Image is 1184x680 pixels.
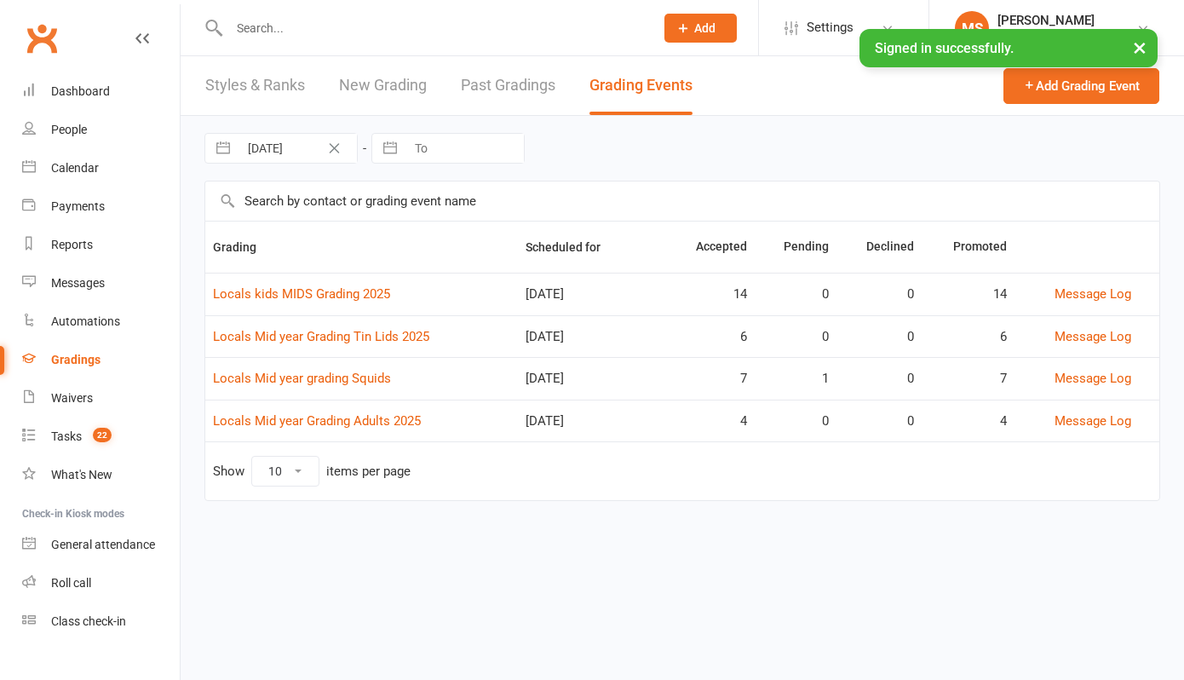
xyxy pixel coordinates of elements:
[844,330,914,344] div: 0
[51,468,112,481] div: What's New
[955,11,989,45] div: MS
[762,372,829,386] div: 1
[929,287,1007,302] div: 14
[1055,371,1131,386] a: Message Log
[807,9,854,47] span: Settings
[762,414,829,429] div: 0
[213,240,275,254] span: Grading
[205,56,305,115] a: Styles & Ranks
[526,414,658,429] div: [DATE]
[929,372,1007,386] div: 7
[51,538,155,551] div: General attendance
[875,40,1014,56] span: Signed in successfully.
[51,614,126,628] div: Class check-in
[526,287,658,302] div: [DATE]
[319,138,349,158] button: Clear Date
[1055,286,1131,302] a: Message Log
[22,226,180,264] a: Reports
[339,56,427,115] a: New Grading
[213,329,429,344] a: Locals Mid year Grading Tin Lids 2025
[762,330,829,344] div: 0
[1055,329,1131,344] a: Message Log
[844,372,914,386] div: 0
[673,287,747,302] div: 14
[213,371,391,386] a: Locals Mid year grading Squids
[997,28,1123,43] div: Locals Jiu Jitsu Zetland
[239,134,357,163] input: From
[673,372,747,386] div: 7
[22,264,180,303] a: Messages
[1124,29,1155,66] button: ×
[51,576,91,590] div: Roll call
[673,414,747,429] div: 4
[762,287,829,302] div: 0
[526,240,619,254] span: Scheduled for
[22,149,180,187] a: Calendar
[51,84,110,98] div: Dashboard
[1055,413,1131,429] a: Message Log
[22,564,180,602] a: Roll call
[844,414,914,429] div: 0
[673,330,747,344] div: 6
[405,134,524,163] input: To
[326,464,411,479] div: items per page
[755,222,836,273] th: Pending
[22,379,180,418] a: Waivers
[22,187,180,226] a: Payments
[22,341,180,379] a: Gradings
[22,418,180,456] a: Tasks 22
[22,72,180,111] a: Dashboard
[22,602,180,641] a: Class kiosk mode
[836,222,922,273] th: Declined
[526,330,658,344] div: [DATE]
[51,123,87,136] div: People
[205,182,1159,221] input: Search by contact or grading event name
[213,286,390,302] a: Locals kids MIDS Grading 2025
[844,287,914,302] div: 0
[929,330,1007,344] div: 6
[461,56,555,115] a: Past Gradings
[20,17,63,60] a: Clubworx
[51,429,82,443] div: Tasks
[22,526,180,564] a: General attendance kiosk mode
[997,13,1123,28] div: [PERSON_NAME]
[213,413,421,429] a: Locals Mid year Grading Adults 2025
[929,414,1007,429] div: 4
[213,456,411,487] div: Show
[51,314,120,328] div: Automations
[1003,68,1159,104] button: Add Grading Event
[51,391,93,405] div: Waivers
[224,16,642,40] input: Search...
[922,222,1014,273] th: Promoted
[213,237,275,257] button: Grading
[694,21,716,35] span: Add
[22,111,180,149] a: People
[51,353,101,366] div: Gradings
[22,456,180,494] a: What's New
[51,276,105,290] div: Messages
[22,303,180,341] a: Automations
[589,56,693,115] a: Grading Events
[665,222,755,273] th: Accepted
[93,428,112,442] span: 22
[51,199,105,213] div: Payments
[51,161,99,175] div: Calendar
[526,372,658,386] div: [DATE]
[51,238,93,251] div: Reports
[526,237,619,257] button: Scheduled for
[664,14,737,43] button: Add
